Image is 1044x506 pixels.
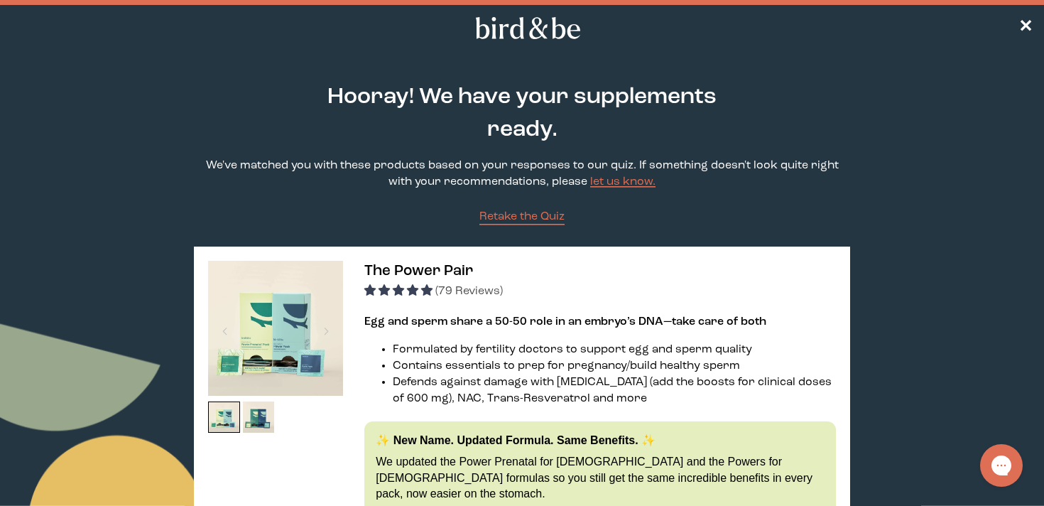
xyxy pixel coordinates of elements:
[973,439,1030,492] iframe: Gorgias live chat messenger
[364,264,473,279] span: The Power Pair
[393,375,836,407] li: Defends against damage with [MEDICAL_DATA] (add the boosts for clinical doses of 600 mg), NAC, Tr...
[364,286,435,297] span: 4.92 stars
[479,211,565,222] span: Retake the Quiz
[1018,16,1033,41] a: ✕
[243,402,275,434] img: thumbnail image
[364,316,766,328] strong: Egg and sperm share a 50-50 role in an embryo’s DNA—take care of both
[1018,19,1033,36] span: ✕
[325,81,719,146] h2: Hooray! We have your supplements ready.
[376,454,825,502] p: We updated the Power Prenatal for [DEMOGRAPHIC_DATA] and the Powers for [DEMOGRAPHIC_DATA] formul...
[479,209,565,225] a: Retake the Quiz
[376,434,656,446] strong: ✨ New Name. Updated Formula. Same Benefits. ✨
[194,158,850,190] p: We've matched you with these products based on your responses to our quiz. If something doesn't l...
[590,176,656,188] a: let us know.
[208,402,240,434] img: thumbnail image
[435,286,503,297] span: (79 Reviews)
[208,261,343,396] img: thumbnail image
[393,342,836,358] li: Formulated by fertility doctors to support egg and sperm quality
[393,358,836,375] li: Contains essentials to prep for pregnancy/build healthy sperm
